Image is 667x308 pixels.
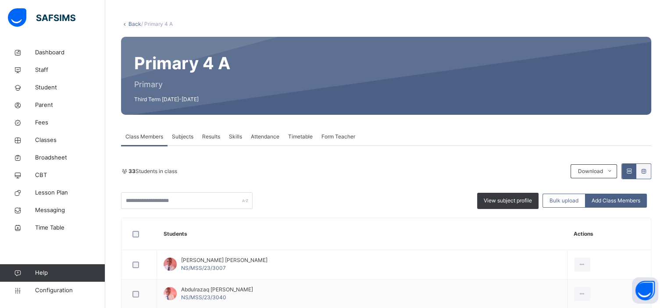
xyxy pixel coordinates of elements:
span: Fees [35,118,105,127]
span: Abdulrazaq [PERSON_NAME] [181,286,253,294]
span: Skills [229,133,242,141]
span: Students in class [128,167,177,175]
span: Configuration [35,286,105,295]
span: / Primary 4 A [141,21,173,27]
span: Class Members [125,133,163,141]
button: Open asap [632,277,658,304]
span: Timetable [288,133,313,141]
span: CBT [35,171,105,180]
span: Parent [35,101,105,110]
span: Help [35,269,105,277]
span: Time Table [35,223,105,232]
span: Messaging [35,206,105,215]
span: Bulk upload [549,197,578,205]
span: [PERSON_NAME] [PERSON_NAME] [181,256,268,264]
b: 33 [128,168,136,174]
span: Subjects [172,133,193,141]
span: Lesson Plan [35,188,105,197]
span: NS/MSS/23/3040 [181,294,226,301]
a: Back [128,21,141,27]
span: Results [202,133,220,141]
span: Dashboard [35,48,105,57]
th: Actions [567,218,651,250]
span: Staff [35,66,105,74]
th: Students [157,218,567,250]
span: Broadsheet [35,153,105,162]
span: Attendance [251,133,279,141]
span: NS/MSS/23/3007 [181,265,226,271]
span: Download [578,167,603,175]
span: Student [35,83,105,92]
span: Classes [35,136,105,145]
span: View subject profile [484,197,532,205]
span: Form Teacher [321,133,355,141]
img: safsims [8,8,75,27]
span: Add Class Members [592,197,640,205]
